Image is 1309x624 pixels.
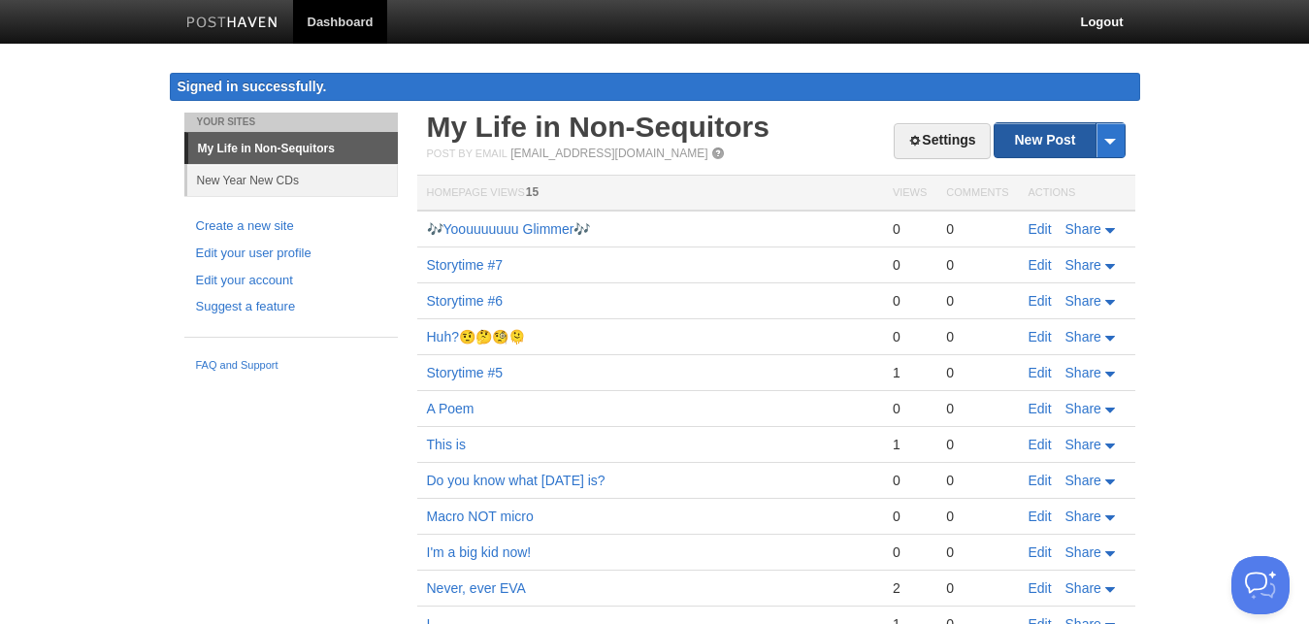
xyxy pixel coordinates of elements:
[946,543,1008,561] div: 0
[893,400,927,417] div: 0
[427,473,605,488] a: Do you know what [DATE] is?
[1029,221,1052,237] a: Edit
[1029,365,1052,380] a: Edit
[1029,509,1052,524] a: Edit
[1065,509,1101,524] span: Share
[1231,556,1290,614] iframe: Help Scout Beacon - Open
[893,472,927,489] div: 0
[893,579,927,597] div: 2
[510,147,707,160] a: [EMAIL_ADDRESS][DOMAIN_NAME]
[1065,473,1101,488] span: Share
[946,364,1008,381] div: 0
[187,164,398,196] a: New Year New CDs
[893,543,927,561] div: 0
[427,580,526,596] a: Never, ever EVA
[427,221,591,237] a: 🎶Yoouuuuuuu Glimmer🎶
[1065,329,1101,345] span: Share
[946,400,1008,417] div: 0
[946,472,1008,489] div: 0
[196,357,386,375] a: FAQ and Support
[427,509,534,524] a: Macro NOT micro
[946,328,1008,345] div: 0
[893,328,927,345] div: 0
[946,220,1008,238] div: 0
[196,297,386,317] a: Suggest a feature
[1019,176,1135,212] th: Actions
[1065,365,1101,380] span: Share
[893,508,927,525] div: 0
[946,508,1008,525] div: 0
[526,185,539,199] span: 15
[184,113,398,132] li: Your Sites
[893,292,927,310] div: 0
[1029,257,1052,273] a: Edit
[1065,401,1101,416] span: Share
[196,216,386,237] a: Create a new site
[170,73,1140,101] div: Signed in successfully.
[946,292,1008,310] div: 0
[1029,473,1052,488] a: Edit
[1029,580,1052,596] a: Edit
[893,436,927,453] div: 1
[196,271,386,291] a: Edit your account
[894,123,990,159] a: Settings
[893,364,927,381] div: 1
[188,133,398,164] a: My Life in Non-Sequitors
[1029,293,1052,309] a: Edit
[893,256,927,274] div: 0
[1065,257,1101,273] span: Share
[186,16,278,31] img: Posthaven-bar
[946,579,1008,597] div: 0
[427,148,507,159] span: Post by Email
[946,256,1008,274] div: 0
[1029,401,1052,416] a: Edit
[1065,437,1101,452] span: Share
[427,293,504,309] a: Storytime #6
[936,176,1018,212] th: Comments
[427,257,504,273] a: Storytime #7
[417,176,883,212] th: Homepage Views
[946,436,1008,453] div: 0
[1065,580,1101,596] span: Share
[995,123,1124,157] a: New Post
[427,401,475,416] a: A Poem
[893,220,927,238] div: 0
[427,437,466,452] a: This is
[1065,293,1101,309] span: Share
[1029,544,1052,560] a: Edit
[1065,221,1101,237] span: Share
[1065,544,1101,560] span: Share
[883,176,936,212] th: Views
[427,544,532,560] a: I'm a big kid now!
[196,244,386,264] a: Edit your user profile
[427,365,504,380] a: Storytime #5
[1029,329,1052,345] a: Edit
[427,329,525,345] a: Huh?🤨🤔🧐🫠
[1029,437,1052,452] a: Edit
[427,111,769,143] a: My Life in Non-Sequitors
